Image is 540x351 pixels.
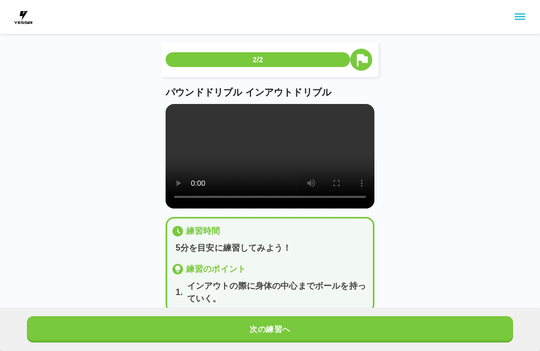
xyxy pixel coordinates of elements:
[13,6,34,27] img: dummy
[186,263,246,276] p: 練習のポイント
[511,8,529,26] button: sidemenu
[187,280,369,305] p: インアウトの際に身体の中心までボールを持っていく。
[166,86,374,100] p: パウンドドリブル インアウトドリブル
[176,242,369,254] p: 5分を目安に練習してみよう！
[176,286,183,299] p: 1 .
[27,316,513,343] button: 次の練習へ
[253,54,263,65] p: 2/2
[186,225,220,238] p: 練習時間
